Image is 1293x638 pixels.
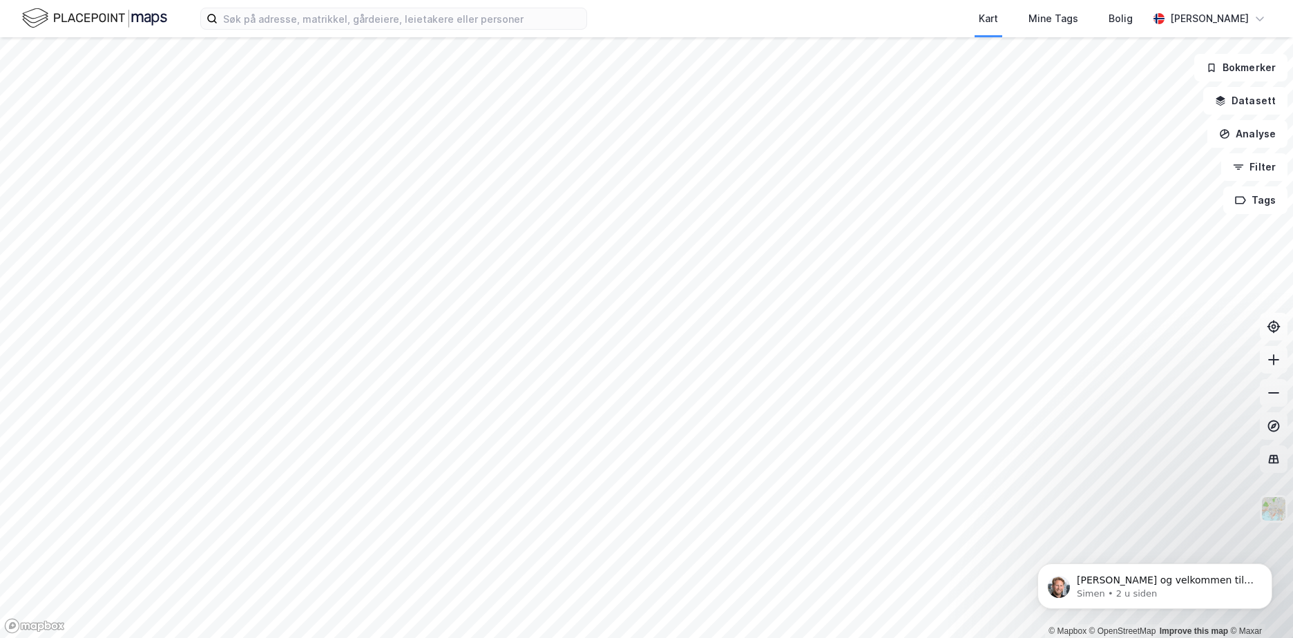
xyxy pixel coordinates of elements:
button: Bokmerker [1194,54,1287,81]
div: Kart [979,10,998,27]
button: Filter [1221,153,1287,181]
div: Bolig [1109,10,1133,27]
button: Tags [1223,186,1287,214]
p: Message from Simen, sent 2 u siden [60,53,238,66]
span: [PERSON_NAME] og velkommen til Newsec Maps, [PERSON_NAME] Om det er du lurer på så er det bare å ... [60,40,238,106]
div: [PERSON_NAME] [1170,10,1249,27]
a: Improve this map [1160,626,1228,636]
div: Mine Tags [1028,10,1078,27]
button: Datasett [1203,87,1287,115]
a: OpenStreetMap [1089,626,1156,636]
a: Mapbox [1048,626,1086,636]
a: Mapbox homepage [4,618,65,634]
button: Analyse [1207,120,1287,148]
img: logo.f888ab2527a4732fd821a326f86c7f29.svg [22,6,167,30]
input: Søk på adresse, matrikkel, gårdeiere, leietakere eller personer [218,8,586,29]
iframe: Intercom notifications melding [1017,534,1293,631]
img: Z [1261,496,1287,522]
